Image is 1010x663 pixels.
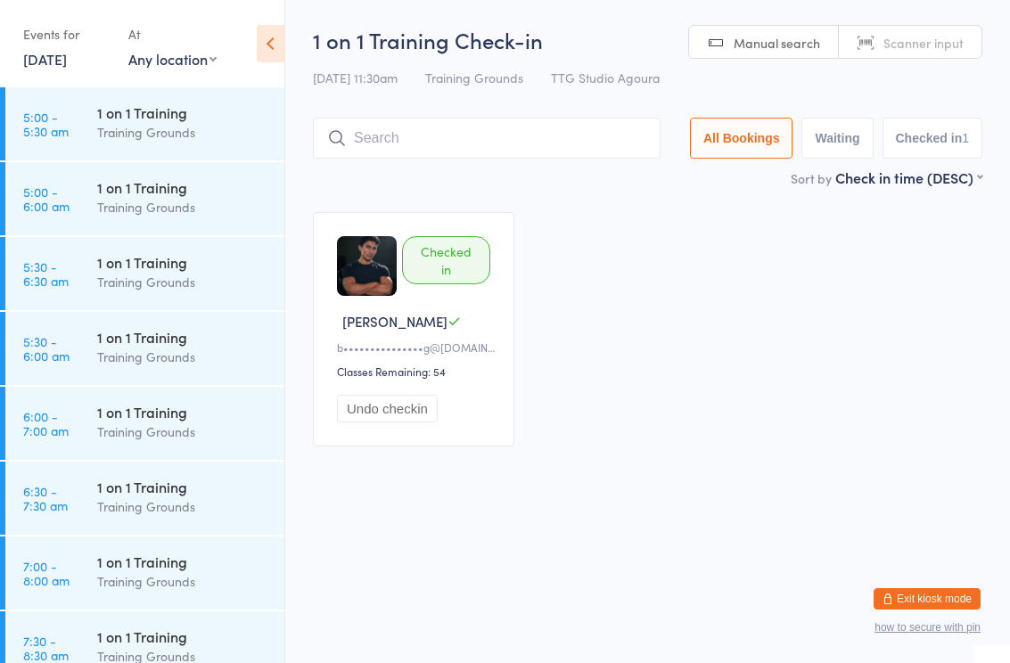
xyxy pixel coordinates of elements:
span: [DATE] 11:30am [313,69,398,86]
div: 1 on 1 Training [97,402,269,422]
input: Search [313,118,661,159]
div: Training Grounds [97,496,269,517]
span: Scanner input [883,34,964,52]
time: 5:00 - 6:00 am [23,184,70,213]
div: Training Grounds [97,272,269,292]
span: Training Grounds [425,69,523,86]
a: 6:00 -7:00 am1 on 1 TrainingTraining Grounds [5,387,284,460]
div: Training Grounds [97,422,269,442]
time: 5:30 - 6:30 am [23,259,69,288]
div: Classes Remaining: 54 [337,364,496,379]
span: Manual search [734,34,820,52]
span: TTG Studio Agoura [551,69,660,86]
span: [PERSON_NAME] [342,312,448,331]
div: 1 on 1 Training [97,252,269,272]
div: 1 on 1 Training [97,477,269,496]
button: Checked in1 [883,118,983,159]
div: Training Grounds [97,571,269,592]
div: Checked in [402,236,490,284]
button: All Bookings [690,118,793,159]
div: 1 on 1 Training [97,626,269,646]
time: 6:00 - 7:00 am [23,409,69,438]
time: 7:30 - 8:30 am [23,634,69,662]
h2: 1 on 1 Training Check-in [313,25,982,54]
button: Undo checkin [337,395,438,422]
div: At [128,20,217,49]
a: 7:00 -8:00 am1 on 1 TrainingTraining Grounds [5,536,284,610]
div: 1 on 1 Training [97,102,269,122]
div: Training Grounds [97,197,269,217]
div: Check in time (DESC) [835,168,982,187]
img: image1720832013.png [337,236,397,296]
div: Events for [23,20,111,49]
div: b•••••••••••••••g@[DOMAIN_NAME] [337,340,496,355]
button: Exit kiosk mode [874,588,981,610]
time: 5:30 - 6:00 am [23,334,70,363]
div: 1 on 1 Training [97,177,269,197]
a: 5:00 -5:30 am1 on 1 TrainingTraining Grounds [5,87,284,160]
time: 6:30 - 7:30 am [23,484,68,512]
div: Training Grounds [97,122,269,143]
a: [DATE] [23,49,67,69]
div: 1 on 1 Training [97,327,269,347]
div: 1 on 1 Training [97,552,269,571]
button: how to secure with pin [875,621,981,634]
time: 5:00 - 5:30 am [23,110,69,138]
button: Waiting [801,118,873,159]
time: 7:00 - 8:00 am [23,559,70,587]
div: Training Grounds [97,347,269,367]
a: 6:30 -7:30 am1 on 1 TrainingTraining Grounds [5,462,284,535]
div: Any location [128,49,217,69]
a: 5:00 -6:00 am1 on 1 TrainingTraining Grounds [5,162,284,235]
a: 5:30 -6:30 am1 on 1 TrainingTraining Grounds [5,237,284,310]
a: 5:30 -6:00 am1 on 1 TrainingTraining Grounds [5,312,284,385]
label: Sort by [791,169,832,187]
div: 1 [962,131,969,145]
